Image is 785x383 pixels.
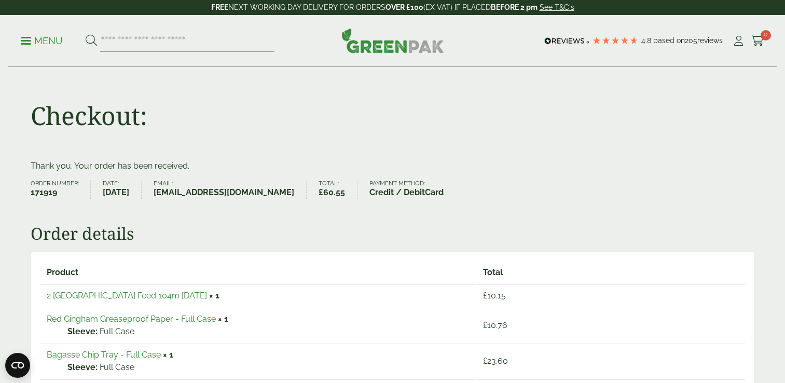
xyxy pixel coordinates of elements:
span: £ [483,291,487,300]
strong: × 1 [209,291,219,300]
a: 0 [751,33,764,49]
p: Full Case [67,325,470,338]
img: GreenPak Supplies [341,28,444,53]
bdi: 10.76 [483,320,507,330]
p: Full Case [67,361,470,374]
a: Menu [21,35,63,45]
li: Total: [319,181,357,199]
span: £ [483,320,487,330]
strong: × 1 [218,314,228,324]
strong: [EMAIL_ADDRESS][DOMAIN_NAME] [154,186,294,199]
strong: Sleeve: [67,361,98,374]
li: Payment method: [369,181,456,199]
span: reviews [697,36,723,45]
strong: OVER £100 [385,3,423,11]
th: Total [477,262,745,283]
a: 2 [GEOGRAPHIC_DATA] Feed 104m [DATE] [47,291,207,300]
div: 4.79 Stars [592,36,639,45]
strong: [DATE] [103,186,129,199]
span: 0 [761,30,771,40]
span: 4.8 [641,36,653,45]
p: Thank you. Your order has been received. [31,160,755,172]
bdi: 10.15 [483,291,506,300]
button: Open CMP widget [5,353,30,378]
bdi: 23.60 [483,356,508,366]
li: Date: [103,181,142,199]
h1: Checkout: [31,101,147,131]
img: REVIEWS.io [544,37,589,45]
span: £ [483,356,487,366]
li: Order number: [31,181,91,199]
strong: Sleeve: [67,325,98,338]
strong: FREE [211,3,228,11]
p: Menu [21,35,63,47]
span: Based on [653,36,685,45]
strong: × 1 [163,350,173,360]
a: Bagasse Chip Tray - Full Case [47,350,161,360]
i: My Account [732,36,745,46]
span: £ [319,187,323,197]
a: See T&C's [540,3,574,11]
h2: Order details [31,224,755,243]
i: Cart [751,36,764,46]
strong: 171919 [31,186,79,199]
a: Red Gingham Greaseproof Paper - Full Case [47,314,216,324]
bdi: 60.55 [319,187,345,197]
span: 205 [685,36,697,45]
li: Email: [154,181,307,199]
th: Product [40,262,476,283]
strong: BEFORE 2 pm [491,3,538,11]
strong: Credit / DebitCard [369,186,444,199]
